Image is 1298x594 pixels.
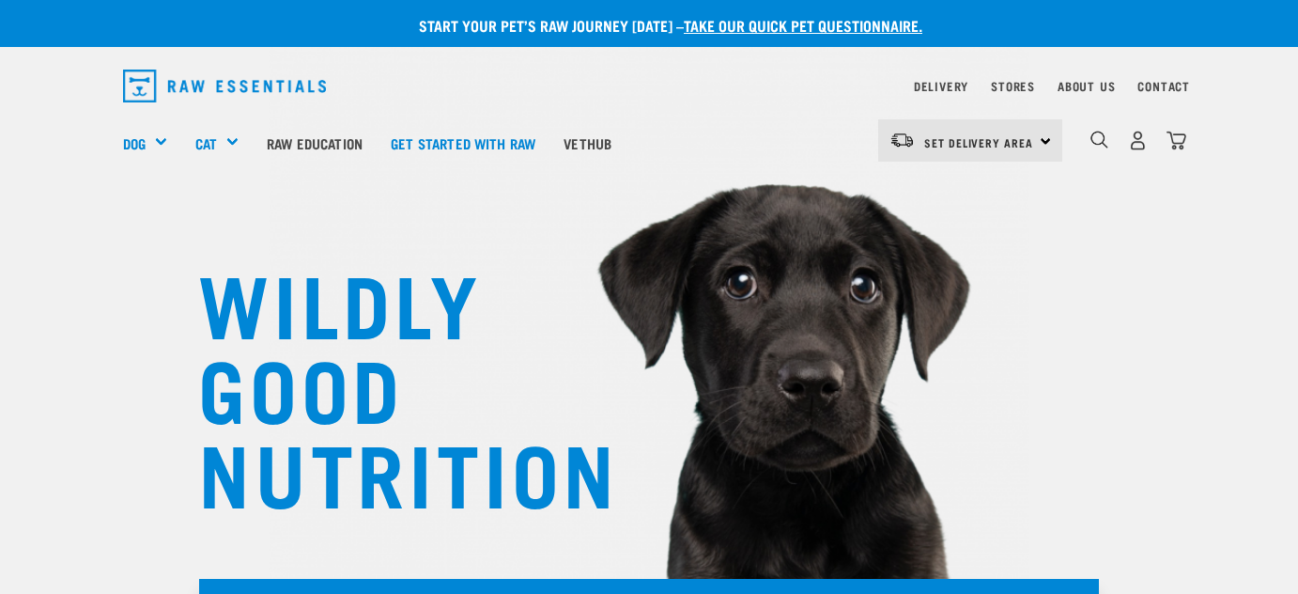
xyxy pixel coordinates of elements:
[123,70,326,102] img: Raw Essentials Logo
[1137,83,1190,89] a: Contact
[195,133,217,154] a: Cat
[198,258,574,512] h1: WILDLY GOOD NUTRITION
[889,132,915,148] img: van-moving.png
[924,139,1033,146] span: Set Delivery Area
[914,83,968,89] a: Delivery
[123,133,146,154] a: Dog
[684,21,922,29] a: take our quick pet questionnaire.
[991,83,1035,89] a: Stores
[549,105,626,180] a: Vethub
[377,105,549,180] a: Get started with Raw
[1058,83,1115,89] a: About Us
[108,62,1190,110] nav: dropdown navigation
[1128,131,1148,150] img: user.png
[1090,131,1108,148] img: home-icon-1@2x.png
[1167,131,1186,150] img: home-icon@2x.png
[253,105,377,180] a: Raw Education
